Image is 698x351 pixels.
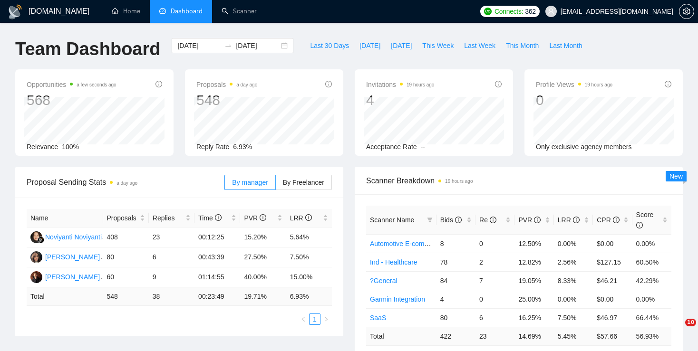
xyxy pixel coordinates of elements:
li: Previous Page [298,313,309,325]
td: 4 [436,290,475,308]
td: $46.21 [593,271,632,290]
td: $0.00 [593,290,632,308]
td: 0.00% [554,234,593,253]
span: This Month [506,40,539,51]
span: Relevance [27,143,58,151]
a: 1 [310,314,320,324]
td: 6 [149,247,194,267]
span: Proposal Sending Stats [27,176,224,188]
td: 01:14:55 [194,267,240,287]
td: 2.56% [554,253,593,271]
td: $127.15 [593,253,632,271]
span: swap-right [224,42,232,49]
span: info-circle [155,81,162,87]
span: info-circle [573,217,580,223]
a: Automotive E-commerce [370,240,443,247]
span: CPR [597,216,619,224]
time: a few seconds ago [77,82,116,87]
td: 2 [475,253,514,271]
div: Noviyanti Noviyanti [45,232,102,242]
time: a day ago [116,180,137,186]
td: 42.29% [632,271,671,290]
img: upwork-logo.png [484,8,492,15]
button: setting [679,4,694,19]
td: 38 [149,287,194,306]
td: 8.33% [554,271,593,290]
a: Garmin Integration [370,295,425,303]
button: left [298,313,309,325]
td: Total [27,287,103,306]
span: LRR [558,216,580,224]
span: Scanner Breakdown [366,175,671,187]
td: 25.00% [514,290,553,308]
span: info-circle [534,217,541,223]
span: info-circle [613,217,620,223]
td: 27.50% [240,247,286,267]
td: 15.20% [240,228,286,247]
span: Re [479,216,496,224]
span: Dashboard [171,7,203,15]
span: Replies [153,213,184,223]
td: 0.00% [632,234,671,253]
td: 7.50% [554,308,593,327]
td: 80 [436,308,475,327]
span: Proposals [196,79,257,90]
span: info-circle [636,222,643,228]
span: info-circle [490,217,496,223]
button: Last Month [544,38,587,53]
time: 19 hours ago [445,179,473,184]
span: LRR [290,214,312,222]
img: gigradar-bm.png [38,237,44,243]
time: 19 hours ago [407,82,434,87]
span: Opportunities [27,79,116,90]
a: AS[PERSON_NAME] [30,273,100,280]
img: KA [30,251,42,263]
span: dashboard [159,8,166,14]
img: AS [30,271,42,283]
span: Score [636,211,654,229]
a: homeHome [112,7,140,15]
span: PVR [518,216,541,224]
span: Profile Views [536,79,612,90]
th: Proposals [103,209,149,228]
td: 00:43:39 [194,247,240,267]
div: 568 [27,91,116,109]
td: 00:23:49 [194,287,240,306]
span: Bids [440,216,462,224]
td: 9 [149,267,194,287]
span: Time [198,214,221,222]
span: 10 [685,319,696,326]
div: 4 [366,91,434,109]
td: 422 [436,327,475,345]
td: 60.50% [632,253,671,271]
td: 40.00% [240,267,286,287]
span: This Week [422,40,454,51]
div: [PERSON_NAME] [45,272,100,282]
span: to [224,42,232,49]
button: [DATE] [354,38,386,53]
td: 8 [436,234,475,253]
span: info-circle [260,214,266,221]
td: 548 [103,287,149,306]
span: By manager [232,179,268,186]
a: SaaS [370,314,386,322]
button: This Week [417,38,459,53]
td: 0.00% [554,290,593,308]
span: info-circle [495,81,502,87]
iframe: Intercom live chat [666,319,688,342]
div: 0 [536,91,612,109]
th: Name [27,209,103,228]
span: left [301,316,306,322]
td: 12.50% [514,234,553,253]
span: Last Week [464,40,495,51]
span: filter [427,217,433,223]
time: a day ago [236,82,257,87]
button: This Month [501,38,544,53]
span: 6.93% [233,143,252,151]
span: info-circle [325,81,332,87]
a: setting [679,8,694,15]
input: Start date [177,40,221,51]
input: End date [236,40,279,51]
span: 100% [62,143,79,151]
